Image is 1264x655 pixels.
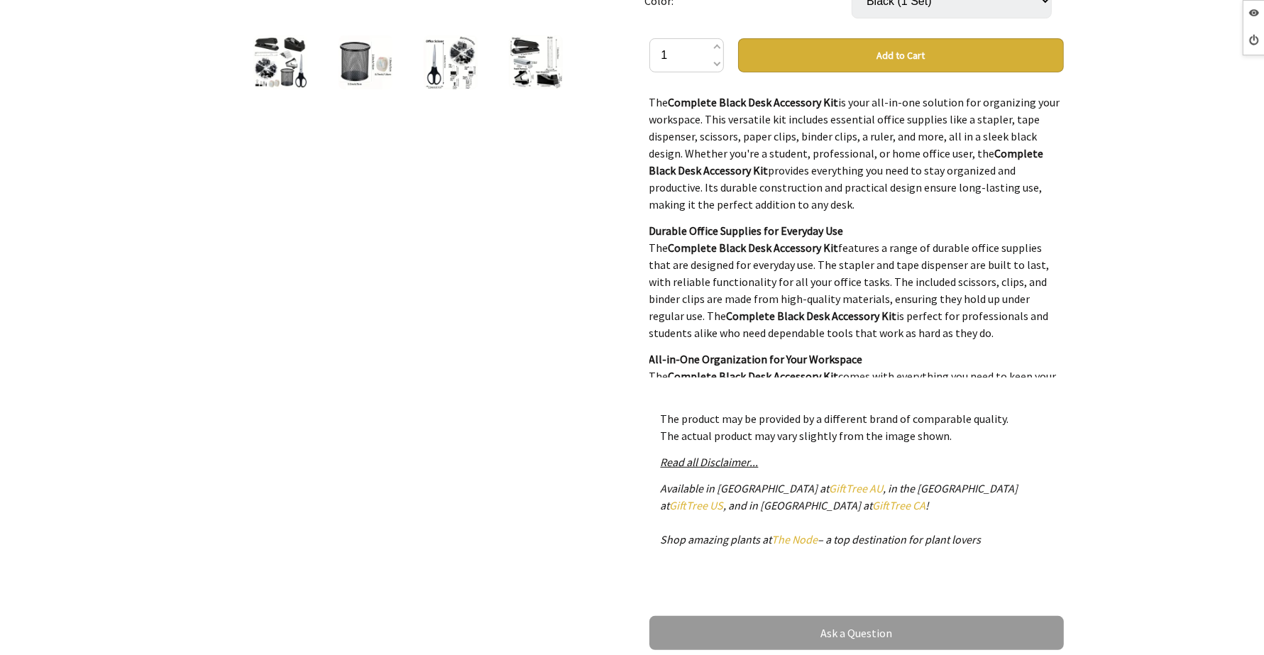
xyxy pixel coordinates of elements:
strong: Durable Office Supplies for Everyday Use [649,224,844,238]
img: Complete Black Desk Accessory Kit [509,35,563,89]
img: Complete Black Desk Accessory Kit [424,35,478,89]
a: Ask a Question [649,616,1064,650]
strong: Complete Black Desk Accessory Kit [727,309,897,323]
a: The Node [772,532,818,546]
em: Available in [GEOGRAPHIC_DATA] at , in the [GEOGRAPHIC_DATA] at , and in [GEOGRAPHIC_DATA] at ! S... [661,481,1018,546]
p: The comes with everything you need to keep your desk organized. The included storage box helps yo... [649,351,1064,470]
a: GiftTree US [670,498,724,512]
p: The product may be provided by a different brand of comparable quality. The actual product may va... [661,410,1053,444]
img: Complete Black Desk Accessory Kit [339,35,392,89]
strong: Complete Black Desk Accessory Kit [669,369,839,383]
a: GiftTree CA [873,498,926,512]
strong: Complete Black Desk Accessory Kit [669,241,839,255]
p: The features a range of durable office supplies that are designed for everyday use. The stapler a... [649,222,1064,341]
a: GiftTree AU [830,481,884,495]
strong: Complete Black Desk Accessory Kit [669,95,839,109]
a: Read all Disclaimer... [661,455,759,469]
strong: All-in-One Organization for Your Workspace [649,352,863,366]
p: The is your all-in-one solution for organizing your workspace. This versatile kit includes essent... [649,94,1064,213]
button: Add to Cart [738,38,1064,72]
img: Complete Black Desk Accessory Kit [253,35,307,89]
